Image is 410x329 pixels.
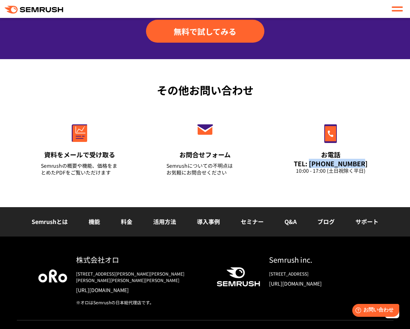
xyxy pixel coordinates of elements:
[292,167,369,174] div: 10:00 - 17:00 (土日祝除く平日)
[26,109,133,185] a: 資料をメールで受け取る Semrushの概要や機能、価格をまとめたPDFをご覧いただけます
[89,217,100,226] a: 機能
[269,280,372,287] a: [URL][DOMAIN_NAME]
[269,254,372,265] div: Semrush inc.
[174,26,236,37] span: 無料で試してみる
[241,217,264,226] a: セミナー
[166,162,244,176] div: Semrushについての不明点は お気軽にお問合せください
[146,20,264,43] a: 無料で試してみる
[17,82,393,98] div: その他お問い合わせ
[269,271,372,277] div: [STREET_ADDRESS]
[284,217,297,226] a: Q&A
[76,254,205,265] div: 株式会社オロ
[38,270,67,282] img: oro company
[317,217,335,226] a: ブログ
[197,217,220,226] a: 導入事例
[346,301,402,321] iframe: Help widget launcher
[292,159,369,167] div: TEL: [PHONE_NUMBER]
[355,217,378,226] a: サポート
[153,217,176,226] a: 活用方法
[76,286,205,294] a: [URL][DOMAIN_NAME]
[121,217,132,226] a: 料金
[41,162,118,176] div: Semrushの概要や機能、価格をまとめたPDFをご覧いただけます
[166,150,244,159] div: お問合せフォーム
[32,217,68,226] a: Semrushとは
[41,150,118,159] div: 資料をメールで受け取る
[151,109,259,185] a: お問合せフォーム Semrushについての不明点はお気軽にお問合せください
[292,150,369,159] div: お電話
[76,299,205,306] div: ※オロはSemrushの日本総代理店です。
[76,271,205,283] div: [STREET_ADDRESS][PERSON_NAME][PERSON_NAME][PERSON_NAME][PERSON_NAME][PERSON_NAME]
